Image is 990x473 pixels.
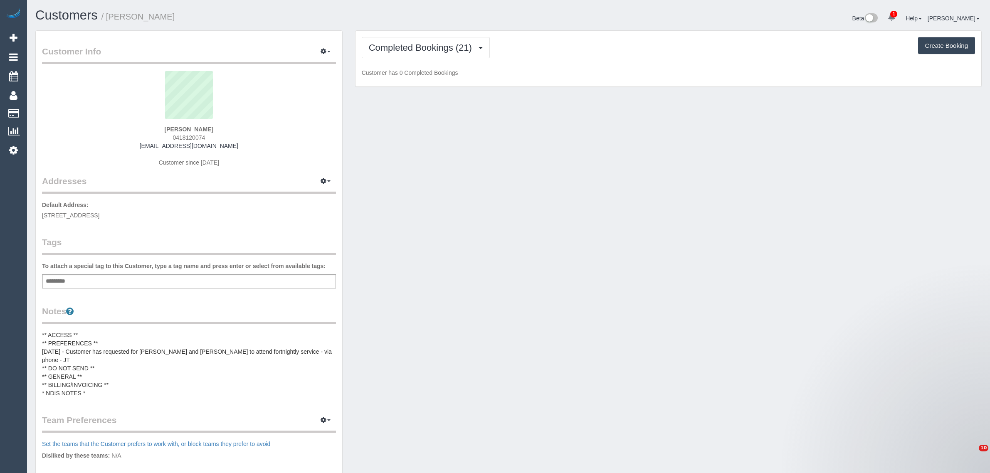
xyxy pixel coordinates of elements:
span: 1 [890,11,897,17]
img: Automaid Logo [5,8,22,20]
p: Customer has 0 Completed Bookings [362,69,975,77]
label: Disliked by these teams: [42,451,110,460]
a: Set the teams that the Customer prefers to work with, or block teams they prefer to avoid [42,441,270,447]
a: [PERSON_NAME] [928,15,980,22]
legend: Team Preferences [42,414,336,433]
span: 0418120074 [173,134,205,141]
pre: ** ACCESS ** ** PREFERENCES ** [DATE] - Customer has requested for [PERSON_NAME] and [PERSON_NAME... [42,331,336,397]
legend: Customer Info [42,45,336,64]
iframe: Intercom live chat [962,445,982,465]
a: [EMAIL_ADDRESS][DOMAIN_NAME] [140,143,238,149]
label: Default Address: [42,201,89,209]
legend: Notes [42,305,336,324]
button: Completed Bookings (21) [362,37,490,58]
span: Customer since [DATE] [159,159,219,166]
legend: Tags [42,236,336,255]
span: Completed Bookings (21) [369,42,476,53]
button: Create Booking [918,37,975,54]
a: Beta [852,15,878,22]
img: New interface [864,13,878,24]
a: 1 [884,8,900,27]
small: / [PERSON_NAME] [101,12,175,21]
span: [STREET_ADDRESS] [42,212,99,219]
a: Customers [35,8,98,22]
strong: [PERSON_NAME] [165,126,213,133]
span: N/A [111,452,121,459]
label: To attach a special tag to this Customer, type a tag name and press enter or select from availabl... [42,262,326,270]
a: Help [906,15,922,22]
span: 10 [979,445,988,451]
